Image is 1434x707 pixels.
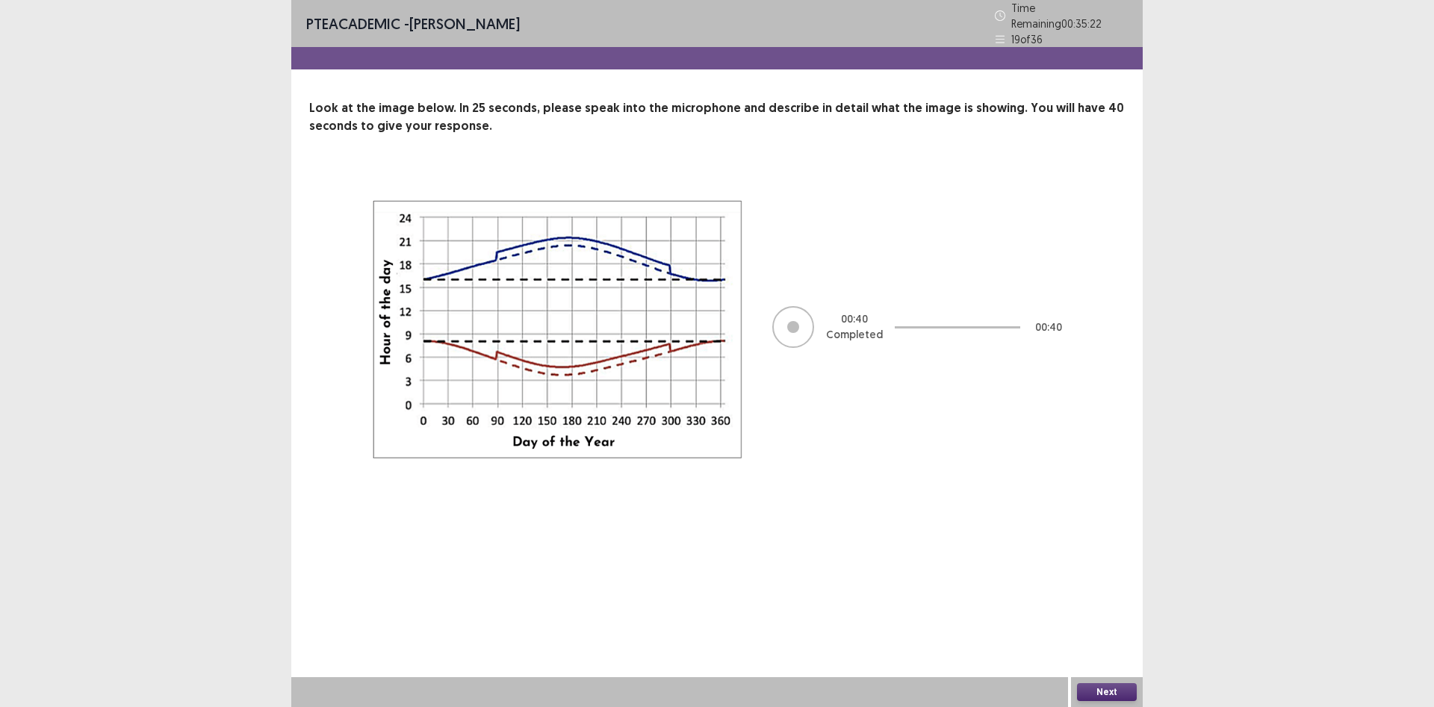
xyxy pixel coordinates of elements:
p: 00 : 40 [841,311,868,327]
span: PTE academic [306,14,400,33]
p: Completed [826,327,883,343]
p: 00 : 40 [1035,320,1062,335]
p: Look at the image below. In 25 seconds, please speak into the microphone and describe in detail w... [309,99,1125,135]
p: - [PERSON_NAME] [306,13,520,35]
button: Next [1077,683,1137,701]
img: image-description [369,171,742,484]
p: 19 of 36 [1011,31,1043,47]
